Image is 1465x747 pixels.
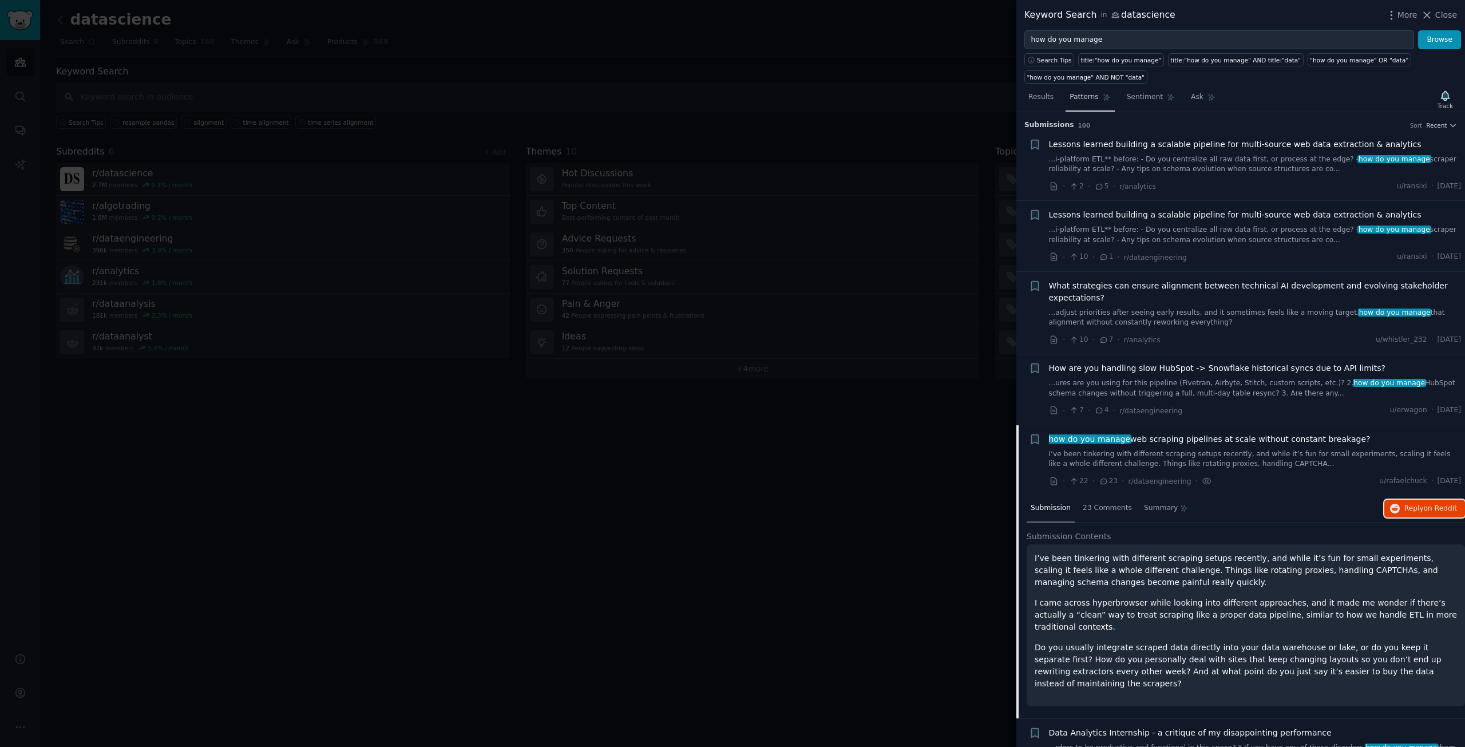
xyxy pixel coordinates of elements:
a: Sentiment [1123,88,1179,112]
span: Submission Contents [1027,531,1111,543]
span: Reply [1404,504,1457,514]
button: Recent [1426,121,1457,129]
span: Results [1028,92,1054,102]
a: "how do you manage" AND NOT "data" [1024,70,1147,84]
a: Data Analytics Internship - a critique of my disappointing performance [1049,727,1332,739]
a: Results [1024,88,1058,112]
span: on Reddit [1424,504,1457,512]
button: Track [1434,88,1457,112]
a: Lessons learned building a scalable pipeline for multi-source web data extraction & analytics [1049,209,1422,221]
span: 22 [1069,476,1088,487]
div: title:"how do you manage" [1081,56,1162,64]
span: 4 [1094,405,1108,416]
span: how do you manage [1353,379,1426,387]
button: Close [1421,9,1457,21]
span: · [1431,405,1434,416]
span: · [1431,335,1434,345]
span: · [1431,252,1434,262]
a: ...adjust priorities after seeing early results, and it sometimes feels like a moving target.how ... [1049,308,1462,328]
span: u/ransixi [1397,252,1427,262]
div: Sort [1410,121,1423,129]
p: I came across hyperbrowser while looking into different approaches, and it made me wonder if ther... [1035,597,1457,633]
a: "how do you manage" OR "data" [1308,53,1411,66]
span: 5 [1094,181,1108,192]
span: how do you manage [1357,226,1431,234]
span: u/erwagon [1390,405,1427,416]
span: [DATE] [1438,476,1461,487]
a: title:"how do you manage" [1078,53,1164,66]
span: · [1431,476,1434,487]
span: · [1088,180,1090,192]
div: "how do you manage" OR "data" [1310,56,1408,64]
span: [DATE] [1438,181,1461,192]
span: · [1088,405,1090,417]
a: ...i-platform ETL** before: - Do you centralize all raw data first, or process at the edge? -how ... [1049,155,1462,175]
a: Ask [1187,88,1219,112]
button: Search Tips [1024,53,1074,66]
span: 1 [1099,252,1113,262]
span: · [1063,251,1065,263]
span: · [1063,180,1065,192]
span: Close [1435,9,1457,21]
span: · [1063,405,1065,417]
span: r/dataengineering [1119,407,1182,415]
span: web scraping pipelines at scale without constant breakage? [1049,433,1371,445]
span: · [1063,334,1065,346]
span: · [1092,334,1095,346]
a: I’ve been tinkering with different scraping setups recently, and while it’s fun for small experim... [1049,449,1462,469]
span: how do you manage [1358,309,1431,317]
span: · [1117,251,1119,263]
a: What strategies can ensure alignment between technical AI development and evolving stakeholder ex... [1049,280,1462,304]
a: ...ures are you using for this pipeline (Fivetran, Airbyte, Stitch, custom scripts, etc.)? 2.how ... [1049,378,1462,398]
span: [DATE] [1438,335,1461,345]
span: Search Tips [1037,56,1072,64]
button: Replyon Reddit [1384,500,1465,518]
span: u/ransixi [1397,181,1427,192]
span: 23 Comments [1083,503,1132,513]
span: r/analytics [1124,336,1161,344]
span: Submission s [1024,120,1074,131]
span: how do you manage [1048,434,1131,444]
span: · [1122,475,1124,487]
a: how do you manageweb scraping pipelines at scale without constant breakage? [1049,433,1371,445]
p: Do you usually integrate scraped data directly into your data warehouse or lake, or do you keep i... [1035,642,1457,690]
span: [DATE] [1438,405,1461,416]
span: More [1397,9,1418,21]
p: I’ve been tinkering with different scraping setups recently, and while it’s fun for small experim... [1035,552,1457,588]
span: Sentiment [1127,92,1163,102]
span: Patterns [1070,92,1098,102]
span: r/analytics [1119,183,1156,191]
div: "how do you manage" AND NOT "data" [1027,73,1145,81]
span: · [1431,181,1434,192]
span: · [1092,475,1095,487]
div: Keyword Search datascience [1024,8,1175,22]
span: Ask [1191,92,1203,102]
span: 23 [1099,476,1118,487]
span: · [1113,405,1115,417]
span: 10 [1069,335,1088,345]
span: · [1092,251,1095,263]
span: · [1113,180,1115,192]
a: title:"how do you manage" AND title:"data" [1168,53,1304,66]
a: ...i-platform ETL** before: - Do you centralize all raw data first, or process at the edge? -how ... [1049,225,1462,245]
span: u/rafaelchuck [1379,476,1427,487]
span: 7 [1099,335,1113,345]
a: Lessons learned building a scalable pipeline for multi-source web data extraction & analytics [1049,139,1422,151]
span: 2 [1069,181,1083,192]
span: 7 [1069,405,1083,416]
span: how do you manage [1357,155,1431,163]
span: in [1100,10,1107,21]
span: r/dataengineering [1129,477,1191,485]
span: · [1195,475,1198,487]
a: How are you handling slow HubSpot -> Snowflake historical syncs due to API limits? [1049,362,1385,374]
a: Patterns [1066,88,1114,112]
span: · [1117,334,1119,346]
span: · [1063,475,1065,487]
div: Track [1438,102,1453,110]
